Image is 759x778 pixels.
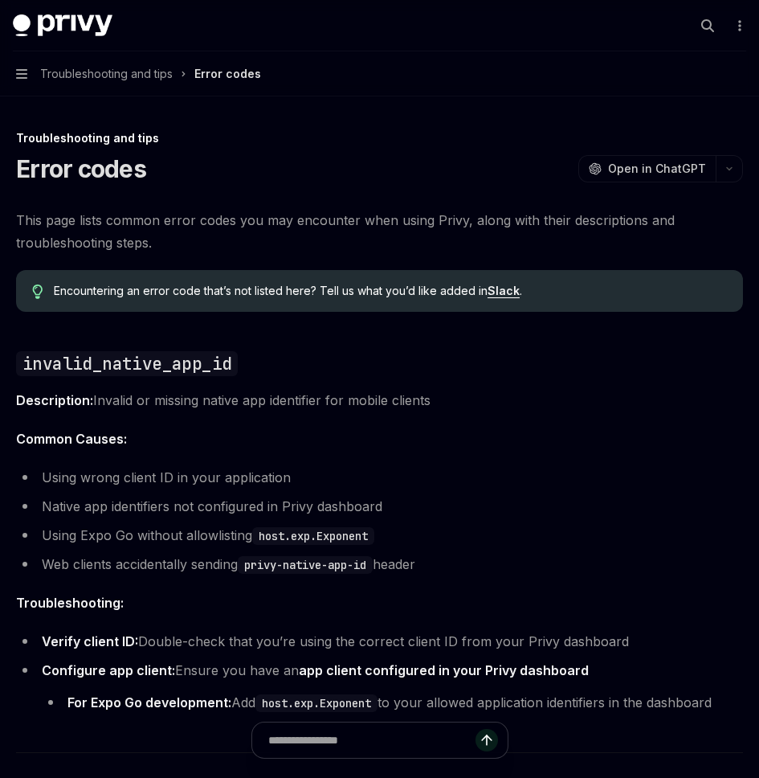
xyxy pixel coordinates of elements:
li: Using wrong client ID in your application [16,466,743,489]
span: This page lists common error codes you may encounter when using Privy, along with their descripti... [16,209,743,254]
input: Ask a question... [268,723,475,758]
span: Troubleshooting and tips [40,64,173,84]
span: Invalid or missing native app identifier for mobile clients [16,389,743,412]
div: Error codes [194,64,261,84]
button: Send message [475,729,498,751]
div: Troubleshooting and tips [16,130,743,146]
img: dark logo [13,14,112,37]
code: invalid_native_app_id [16,351,238,376]
strong: For Expo Go development: [67,694,231,710]
strong: Description: [16,392,93,408]
li: Using Expo Go without allowlisting [16,524,743,547]
li: Ensure you have an [16,659,743,714]
span: Encountering an error code that’s not listed here? Tell us what you’d like added in . [54,283,727,299]
a: Slack [488,284,520,298]
span: Open in ChatGPT [608,161,706,177]
li: Add to your allowed application identifiers in the dashboard [42,691,743,714]
h1: Error codes [16,154,146,183]
code: host.exp.Exponent [252,527,374,545]
code: host.exp.Exponent [255,694,377,712]
li: Web clients accidentally sending header [16,553,743,575]
li: Native app identifiers not configured in Privy dashboard [16,495,743,518]
button: Open in ChatGPT [578,155,716,182]
svg: Tip [32,285,43,299]
button: Open search [695,13,720,39]
a: app client configured in your Privy dashboard [299,662,589,679]
strong: Verify client ID: [42,633,138,649]
code: privy-native-app-id [238,556,373,574]
strong: Common Causes: [16,431,127,447]
strong: Troubleshooting: [16,595,124,611]
button: More actions [730,14,746,37]
strong: Configure app client: [42,662,175,678]
li: Double-check that you’re using the correct client ID from your Privy dashboard [16,630,743,653]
